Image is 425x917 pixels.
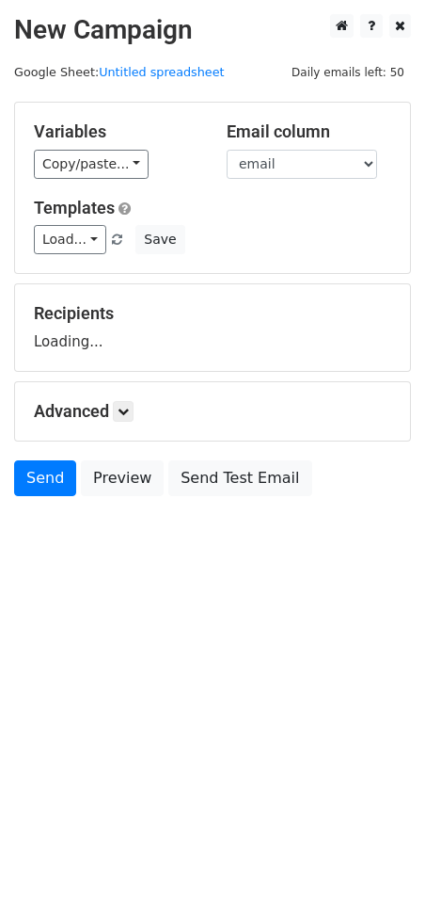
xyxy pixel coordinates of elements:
small: Google Sheet: [14,65,225,79]
a: Untitled spreadsheet [99,65,224,79]
h5: Recipients [34,303,391,324]
a: Send Test Email [168,460,311,496]
a: Send [14,460,76,496]
h5: Email column [227,121,391,142]
a: Preview [81,460,164,496]
a: Load... [34,225,106,254]
a: Daily emails left: 50 [285,65,411,79]
button: Save [135,225,184,254]
h2: New Campaign [14,14,411,46]
a: Templates [34,198,115,217]
span: Daily emails left: 50 [285,62,411,83]
h5: Advanced [34,401,391,422]
div: Loading... [34,303,391,352]
a: Copy/paste... [34,150,149,179]
h5: Variables [34,121,198,142]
